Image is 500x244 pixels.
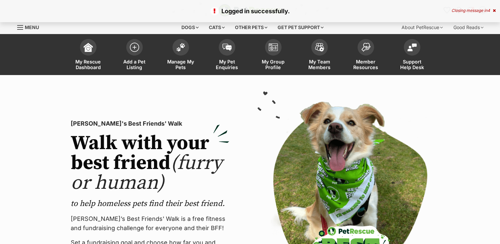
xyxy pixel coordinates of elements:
img: member-resources-icon-8e73f808a243e03378d46382f2149f9095a855e16c252ad45f914b54edf8863c.svg [361,43,370,52]
a: My Rescue Dashboard [65,36,111,75]
span: Manage My Pets [166,59,196,70]
span: Member Resources [351,59,381,70]
a: Support Help Desk [389,36,435,75]
span: Support Help Desk [397,59,427,70]
a: Manage My Pets [158,36,204,75]
img: team-members-icon-5396bd8760b3fe7c0b43da4ab00e1e3bb1a5d9ba89233759b79545d2d3fc5d0d.svg [315,43,324,52]
p: [PERSON_NAME]'s Best Friends' Walk [71,119,229,128]
a: Add a Pet Listing [111,36,158,75]
span: Add a Pet Listing [120,59,149,70]
div: About PetRescue [397,21,447,34]
img: manage-my-pets-icon-02211641906a0b7f246fdf0571729dbe1e7629f14944591b6c1af311fb30b64b.svg [176,43,185,52]
a: Member Resources [343,36,389,75]
a: My Team Members [296,36,343,75]
div: Dogs [177,21,203,34]
a: Menu [17,21,44,33]
img: group-profile-icon-3fa3cf56718a62981997c0bc7e787c4b2cf8bcc04b72c1350f741eb67cf2f40e.svg [269,43,278,51]
img: help-desk-icon-fdf02630f3aa405de69fd3d07c3f3aa587a6932b1a1747fa1d2bba05be0121f9.svg [407,43,417,51]
span: Menu [25,24,39,30]
div: Cats [204,21,229,34]
img: dashboard-icon-eb2f2d2d3e046f16d808141f083e7271f6b2e854fb5c12c21221c1fb7104beca.svg [84,43,93,52]
a: My Group Profile [250,36,296,75]
p: [PERSON_NAME]’s Best Friends' Walk is a free fitness and fundraising challenge for everyone and t... [71,214,229,233]
img: add-pet-listing-icon-0afa8454b4691262ce3f59096e99ab1cd57d4a30225e0717b998d2c9b9846f56.svg [130,43,139,52]
span: My Pet Enquiries [212,59,242,70]
span: (furry or human) [71,151,222,195]
span: My Team Members [305,59,334,70]
img: pet-enquiries-icon-7e3ad2cf08bfb03b45e93fb7055b45f3efa6380592205ae92323e6603595dc1f.svg [222,44,232,51]
a: My Pet Enquiries [204,36,250,75]
div: Good Reads [449,21,488,34]
span: My Rescue Dashboard [73,59,103,70]
div: Other pets [230,21,272,34]
span: My Group Profile [258,59,288,70]
h2: Walk with your best friend [71,134,229,193]
p: to help homeless pets find their best friend. [71,198,229,209]
div: Get pet support [273,21,328,34]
